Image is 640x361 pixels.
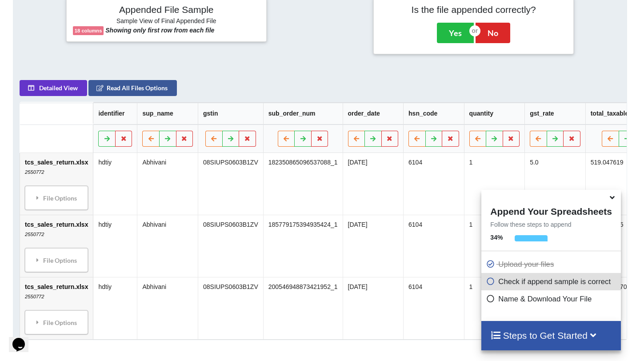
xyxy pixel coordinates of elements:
[464,153,524,215] td: 1
[28,251,85,269] div: File Options
[73,4,260,16] h4: Appended File Sample
[486,276,618,287] p: Check if append sample is correct
[28,313,85,332] div: File Options
[403,153,464,215] td: 6104
[486,259,618,270] p: Upload your files
[137,153,198,215] td: Abhivani
[137,215,198,277] td: Abhivani
[93,153,137,215] td: hdtiy
[481,204,620,217] h4: Append Your Spreadsheets
[28,189,85,207] div: File Options
[25,169,44,175] i: 2550772
[486,293,618,305] p: Name & Download Your File
[25,232,44,237] i: 2550772
[464,103,524,124] th: quantity
[403,103,464,124] th: hsn_code
[437,23,474,43] button: Yes
[73,17,260,26] h6: Sample View of Final Appended File
[9,325,37,352] iframe: chat widget
[263,277,342,339] td: 200546948873421952_1
[88,80,177,96] button: Read All Files Options
[524,103,585,124] th: gst_rate
[524,153,585,215] td: 5.0
[198,215,263,277] td: 08SIUPS0603B1ZV
[380,4,567,15] h4: Is the file appended correctly?
[198,103,263,124] th: gstin
[137,277,198,339] td: Abhivani
[342,153,403,215] td: [DATE]
[481,220,620,229] p: Follow these steps to append
[263,153,342,215] td: 182350865096537088_1
[464,215,524,277] td: 1
[342,215,403,277] td: [DATE]
[476,23,510,43] button: No
[342,277,403,339] td: [DATE]
[263,103,342,124] th: sub_order_num
[464,277,524,339] td: 1
[263,215,342,277] td: 185779175394935424_1
[490,330,612,341] h4: Steps to Get Started
[105,27,214,34] b: Showing only first row from each file
[198,153,263,215] td: 08SIUPS0603B1ZV
[75,28,102,33] b: 18 columns
[403,215,464,277] td: 6104
[20,215,93,277] td: tcs_sales_return.xlsx
[20,277,93,339] td: tcs_sales_return.xlsx
[342,103,403,124] th: order_date
[137,103,198,124] th: sup_name
[490,234,503,241] b: 34 %
[198,277,263,339] td: 08SIUPS0603B1ZV
[93,277,137,339] td: hdtiy
[25,294,44,299] i: 2550772
[93,215,137,277] td: hdtiy
[403,277,464,339] td: 6104
[20,153,93,215] td: tcs_sales_return.xlsx
[93,103,137,124] th: identifier
[20,80,87,96] button: Detailed View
